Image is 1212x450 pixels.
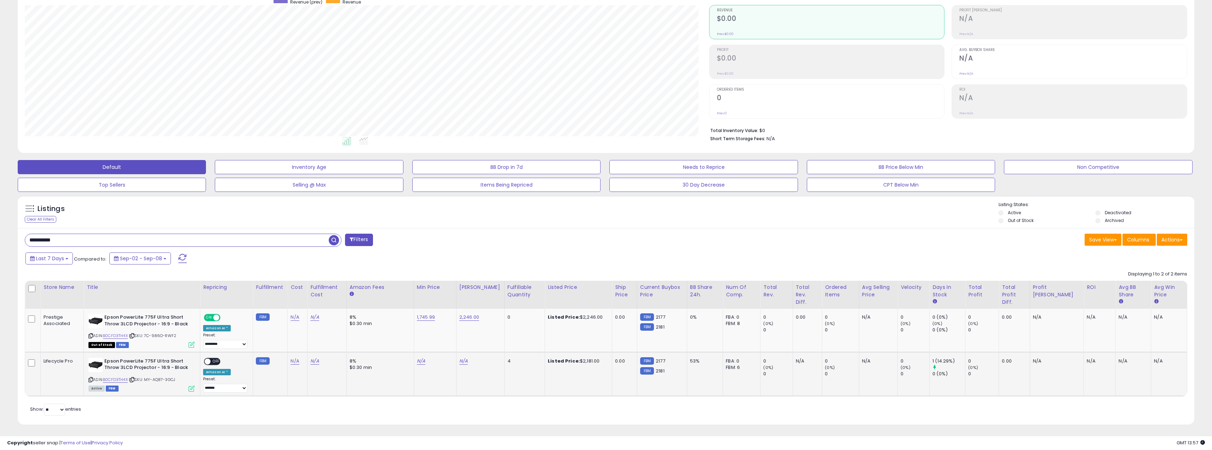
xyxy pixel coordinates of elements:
[959,88,1187,92] span: ROI
[1087,314,1110,320] div: N/A
[291,358,299,365] a: N/A
[459,314,479,321] a: 2,246.00
[932,284,962,298] div: Days In Stock
[256,284,285,291] div: Fulfillment
[92,439,123,446] a: Privacy Policy
[459,284,501,291] div: [PERSON_NAME]
[548,358,580,364] b: Listed Price:
[717,94,944,103] h2: 0
[959,72,973,76] small: Prev: N/A
[310,358,319,365] a: N/A
[548,358,607,364] div: $2,181.00
[763,284,789,298] div: Total Rev.
[968,314,999,320] div: 0
[656,314,665,320] span: 2177
[211,358,222,364] span: OFF
[656,368,665,374] span: 2181
[1033,314,1079,320] div: N/A
[901,314,929,320] div: 0
[901,284,926,291] div: Velocity
[1002,358,1024,364] div: 0.00
[1119,358,1145,364] div: N/A
[88,314,103,328] img: 31ljFSm7rCL._SL40_.jpg
[825,314,859,320] div: 0
[968,327,999,333] div: 0
[609,178,798,192] button: 30 Day Decrease
[507,314,539,320] div: 0
[1004,160,1192,174] button: Non Competitive
[1008,217,1034,223] label: Out of Stock
[205,315,213,321] span: ON
[862,358,892,364] div: N/A
[690,314,718,320] div: 0%
[459,358,468,365] a: N/A
[106,386,119,392] span: FBM
[412,160,601,174] button: BB Drop in 7d
[932,371,965,377] div: 0 (0%)
[38,204,65,214] h5: Listings
[61,439,91,446] a: Terms of Use
[291,314,299,321] a: N/A
[796,284,819,306] div: Total Rev. Diff.
[825,321,835,326] small: (0%)
[825,284,856,298] div: Ordered Items
[968,284,996,298] div: Total Profit
[825,358,859,364] div: 0
[959,94,1187,103] h2: N/A
[766,135,775,142] span: N/A
[1087,284,1113,291] div: ROI
[968,358,999,364] div: 0
[901,321,911,326] small: (0%)
[1087,358,1110,364] div: N/A
[7,439,33,446] strong: Copyright
[1033,284,1081,298] div: Profit [PERSON_NAME]
[548,284,609,291] div: Listed Price
[350,284,411,291] div: Amazon Fees
[350,358,408,364] div: 8%
[1127,236,1149,243] span: Columns
[44,314,78,327] div: Prestige Associated
[763,327,792,333] div: 0
[1157,234,1187,246] button: Actions
[796,314,817,320] div: 0.00
[310,284,344,298] div: Fulfillment Cost
[763,371,792,377] div: 0
[116,342,129,348] span: FBM
[36,255,64,262] span: Last 7 Days
[1154,314,1182,320] div: N/A
[763,365,773,370] small: (0%)
[417,284,453,291] div: Min Price
[615,314,632,320] div: 0.00
[726,358,755,364] div: FBA: 0
[1122,234,1156,246] button: Columns
[640,357,654,365] small: FBM
[129,377,175,382] span: | SKU: MY-AQ87-3GCJ
[1033,358,1079,364] div: N/A
[825,327,859,333] div: 0
[615,358,632,364] div: 0.00
[901,371,929,377] div: 0
[88,358,103,372] img: 31ljFSm7rCL._SL40_.jpg
[968,321,978,326] small: (0%)
[640,367,654,375] small: FBM
[717,15,944,24] h2: $0.00
[690,284,720,298] div: BB Share 24h.
[968,371,999,377] div: 0
[1008,210,1021,216] label: Active
[350,291,354,297] small: Amazon Fees.
[44,358,78,364] div: Lifecycle Pro
[88,358,195,391] div: ASIN:
[412,178,601,192] button: Items Being Repriced
[18,178,206,192] button: Top Sellers
[120,255,162,262] span: Sep-02 - Sep-08
[350,314,408,320] div: 8%
[807,160,995,174] button: BB Price Below Min
[862,284,895,298] div: Avg Selling Price
[807,178,995,192] button: CPT Below Min
[25,252,73,264] button: Last 7 Days
[717,88,944,92] span: Ordered Items
[88,314,195,347] div: ASIN:
[1119,314,1145,320] div: N/A
[44,284,81,291] div: Store Name
[1002,284,1027,306] div: Total Profit Diff.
